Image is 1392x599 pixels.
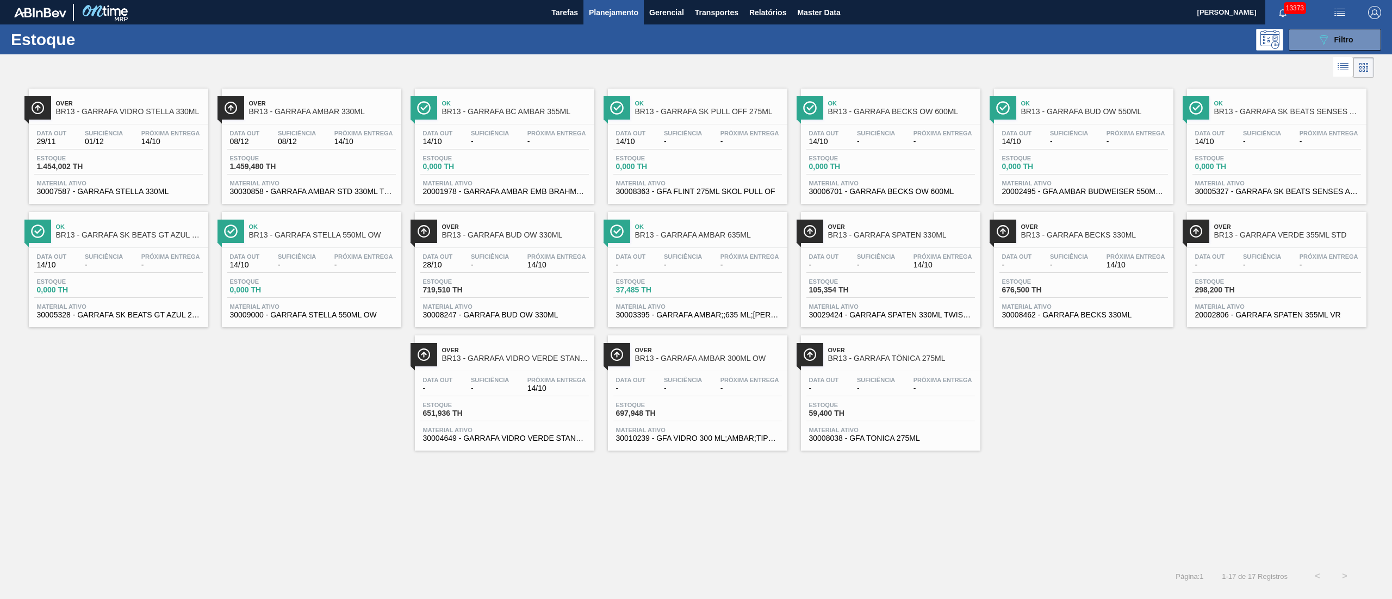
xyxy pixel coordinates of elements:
a: ÍconeOverBR13 - GARRAFA AMBAR 300ML OWData out-Suficiência-Próxima Entrega-Estoque697,948 THMater... [600,327,793,451]
span: 29/11 [37,138,67,146]
a: ÍconeOverBR13 - GARRAFA BUD OW 330MLData out28/10Suficiência-Próxima Entrega14/10Estoque719,510 T... [407,204,600,327]
span: Material ativo [1002,180,1165,186]
span: 1.459,480 TH [230,163,306,171]
span: Data out [37,253,67,260]
span: Material ativo [37,303,200,310]
span: - [471,384,509,392]
span: Suficiência [664,377,702,383]
span: Suficiência [471,130,509,136]
span: 20001978 - GARRAFA AMBAR EMB BRAHMA 197G 355ML VR [423,188,586,196]
span: 37,485 TH [616,286,692,294]
button: Notificações [1265,5,1300,20]
span: 1 - 17 de 17 Registros [1220,572,1288,581]
span: Estoque [809,278,885,285]
span: 30006701 - GARRAFA BECKS OW 600ML [809,188,972,196]
span: - [616,261,646,269]
span: 14/10 [527,384,586,392]
h1: Estoque [11,33,180,46]
span: - [664,384,702,392]
span: - [720,261,779,269]
span: BR13 - GARRAFA SK BEATS SENSES AZUL 269ML [1214,108,1361,116]
span: 676,500 TH [1002,286,1078,294]
img: Ícone [224,101,238,115]
span: 0,000 TH [1195,163,1271,171]
span: Próxima Entrega [913,130,972,136]
span: Material ativo [616,303,779,310]
a: ÍconeOkBR13 - GARRAFA SK BEATS GT AZUL 269MLData out14/10Suficiência-Próxima Entrega-Estoque0,000... [21,204,214,327]
img: Logout [1368,6,1381,19]
span: 14/10 [230,261,260,269]
span: 30005328 - GARRAFA SK BEATS GT AZUL 269ML [37,311,200,319]
a: ÍconeOkBR13 - GARRAFA SK BEATS SENSES AZUL 269MLData out14/10Suficiência-Próxima Entrega-Estoque0... [1179,80,1372,204]
button: < [1304,563,1331,590]
span: Data out [423,253,453,260]
span: - [664,138,702,146]
span: Suficiência [278,130,316,136]
span: Material ativo [423,427,586,433]
span: 14/10 [141,138,200,146]
span: Material ativo [230,303,393,310]
img: Ícone [996,101,1010,115]
a: ÍconeOkBR13 - GARRAFA BECKS OW 600MLData out14/10Suficiência-Próxima Entrega-Estoque0,000 THMater... [793,80,986,204]
span: Estoque [423,402,499,408]
span: - [1195,261,1225,269]
img: Ícone [610,224,624,238]
span: Material ativo [230,180,393,186]
span: 14/10 [809,138,839,146]
span: - [857,261,895,269]
span: Próxima Entrega [1300,130,1358,136]
span: 105,354 TH [809,286,885,294]
span: - [720,384,779,392]
span: 30004649 - GARRAFA VIDRO VERDE STANDARD 600ML [423,434,586,442]
span: 30007587 - GARRAFA STELLA 330ML [37,188,200,196]
span: 08/12 [278,138,316,146]
span: Próxima Entrega [1300,253,1358,260]
span: Suficiência [1050,253,1088,260]
span: Suficiência [1050,130,1088,136]
span: - [1002,261,1032,269]
span: BR13 - GARRAFA STELLA 550ML OW [249,231,396,239]
span: - [471,261,509,269]
button: Filtro [1289,29,1381,51]
span: BR13 - GARRAFA AMBAR 635ML [635,231,782,239]
span: - [809,384,839,392]
span: Estoque [616,155,692,161]
span: Master Data [797,6,840,19]
img: Ícone [610,348,624,361]
span: BR13 - GARRAFA BECKS OW 600ML [828,108,975,116]
span: - [1300,138,1358,146]
span: BR13 - GARRAFA SK BEATS GT AZUL 269ML [56,231,203,239]
span: - [334,261,393,269]
span: 298,200 TH [1195,286,1271,294]
img: TNhmsLtSVTkK8tSr43FrP2fwEKptu5GPRR3wAAAABJRU5ErkJggg== [14,8,66,17]
span: 30029424 - GARRAFA SPATEN 330ML TWIST OFF [809,311,972,319]
span: Data out [423,130,453,136]
span: BR13 - GARRAFA BUD OW 550ML [1021,108,1168,116]
span: Suficiência [85,130,123,136]
a: ÍconeOverBR13 - GARRAFA TÔNICA 275MLData out-Suficiência-Próxima Entrega-Estoque59,400 THMaterial... [793,327,986,451]
span: Próxima Entrega [141,253,200,260]
span: Material ativo [809,303,972,310]
a: ÍconeOkBR13 - GARRAFA STELLA 550ML OWData out14/10Suficiência-Próxima Entrega-Estoque0,000 THMate... [214,204,407,327]
span: Ok [635,100,782,107]
span: BR13 - GARRAFA AMBAR 330ML [249,108,396,116]
div: Visão em Lista [1333,57,1353,78]
img: Ícone [803,101,817,115]
span: Over [635,347,782,353]
span: - [423,384,453,392]
img: Ícone [803,224,817,238]
span: 0,000 TH [37,286,113,294]
img: Ícone [224,224,238,238]
span: BR13 - GARRAFA AMBAR 300ML OW [635,354,782,363]
span: 30030858 - GARRAFA AMBAR STD 330ML TWIST OFF [230,188,393,196]
img: Ícone [610,101,624,115]
span: 08/12 [230,138,260,146]
span: Data out [809,377,839,383]
span: - [1300,261,1358,269]
span: - [471,138,509,146]
span: - [857,384,895,392]
span: Data out [423,377,453,383]
span: Próxima Entrega [913,377,972,383]
a: ÍconeOkBR13 - GARRAFA BC AMBAR 355MLData out14/10Suficiência-Próxima Entrega-Estoque0,000 THMater... [407,80,600,204]
span: - [527,138,586,146]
